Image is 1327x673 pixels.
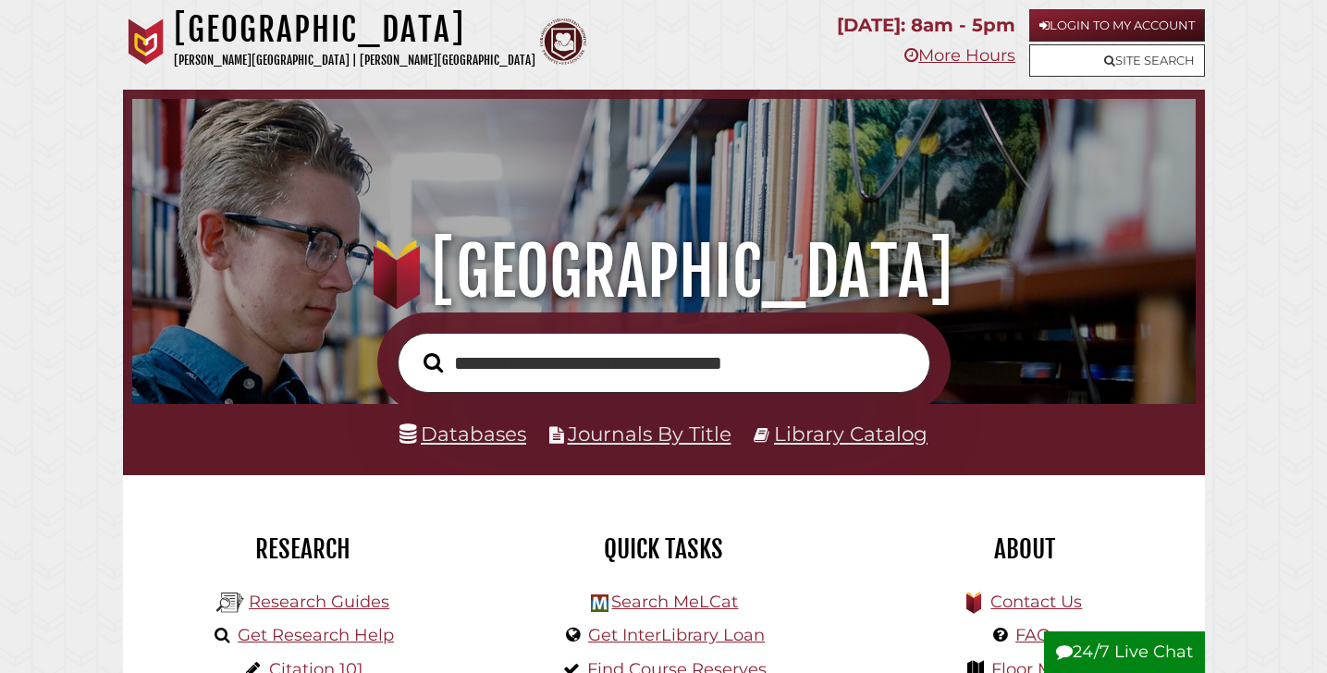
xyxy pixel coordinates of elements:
a: Get InterLibrary Loan [588,625,765,645]
a: Get Research Help [238,625,394,645]
a: Databases [399,422,526,446]
button: Search [414,348,452,378]
h1: [GEOGRAPHIC_DATA] [152,231,1175,312]
a: Site Search [1029,44,1205,77]
a: FAQs [1015,625,1059,645]
h2: About [858,533,1191,565]
h2: Quick Tasks [498,533,830,565]
p: [DATE]: 8am - 5pm [837,9,1015,42]
a: Search MeLCat [611,592,738,612]
h2: Research [137,533,470,565]
a: Research Guides [249,592,389,612]
a: More Hours [904,45,1015,66]
a: Library Catalog [774,422,928,446]
img: Calvin University [123,18,169,65]
p: [PERSON_NAME][GEOGRAPHIC_DATA] | [PERSON_NAME][GEOGRAPHIC_DATA] [174,50,535,71]
h1: [GEOGRAPHIC_DATA] [174,9,535,50]
img: Hekman Library Logo [591,594,608,612]
a: Journals By Title [568,422,731,446]
a: Contact Us [990,592,1082,612]
img: Calvin Theological Seminary [540,18,586,65]
i: Search [424,352,443,373]
a: Login to My Account [1029,9,1205,42]
img: Hekman Library Logo [216,589,244,617]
